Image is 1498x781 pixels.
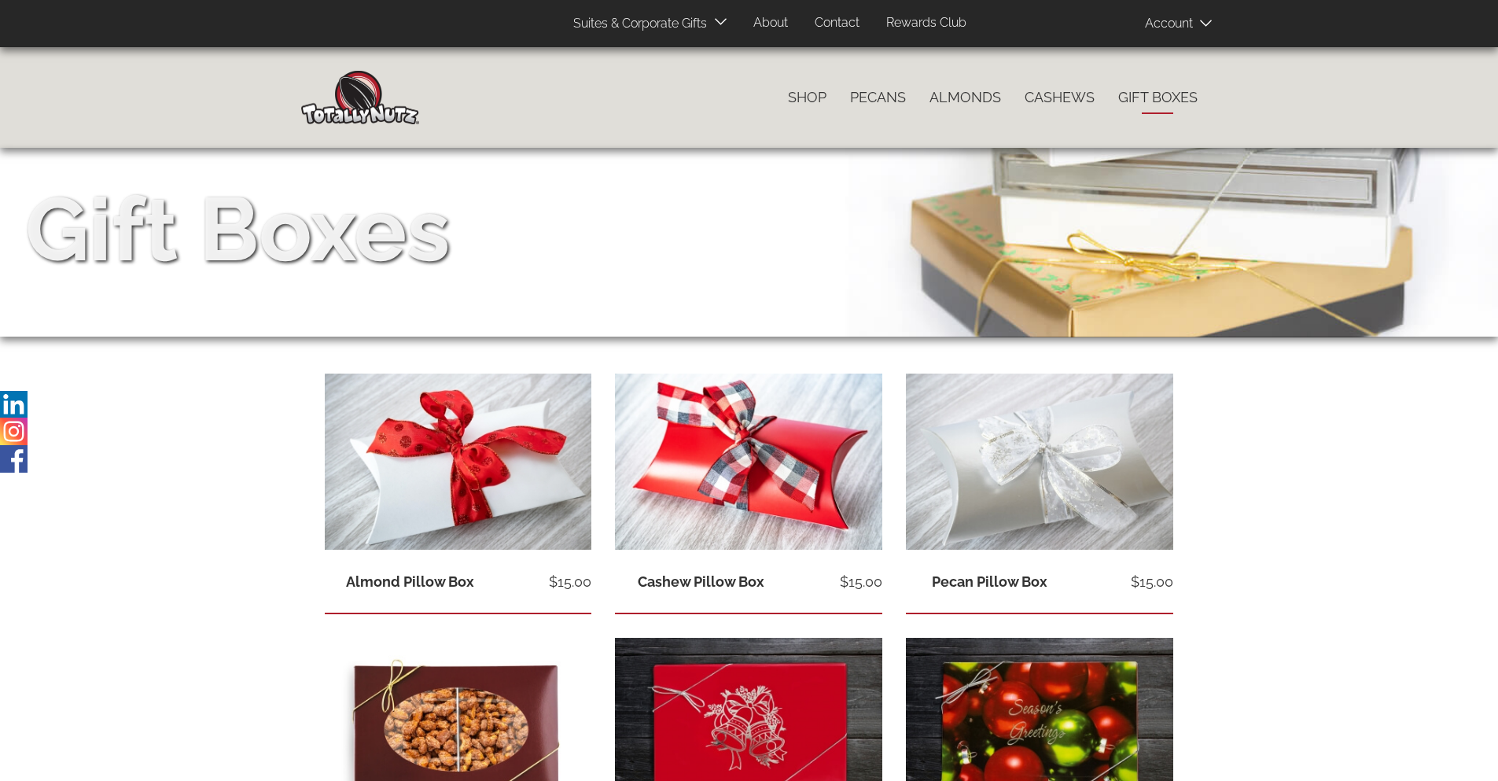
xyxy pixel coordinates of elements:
[325,374,592,552] img: Almonds, cinnamon glazed almonds, gift, nuts, gift box, pillow box, client gift, holiday gift, to...
[918,81,1013,114] a: Almonds
[776,81,838,114] a: Shop
[301,71,419,124] img: Home
[615,374,882,552] img: Cashews Pillow Box, Nutz, sugared nuts, sugar and cinnamon cashews, cashews, gift, gift box, nuts...
[1106,81,1209,114] a: Gift Boxes
[561,9,712,39] a: Suites & Corporate Gifts
[25,167,450,293] div: Gift Boxes
[906,374,1173,550] img: Silver pillow box wrapped with white and silver ribbon with cinnamon roasted pecan inside
[874,8,978,39] a: Rewards Club
[932,573,1047,590] a: Pecan Pillow Box
[803,8,871,39] a: Contact
[638,573,764,590] a: Cashew Pillow Box
[742,8,800,39] a: About
[1013,81,1106,114] a: Cashews
[346,573,474,590] a: Almond Pillow Box
[838,81,918,114] a: Pecans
